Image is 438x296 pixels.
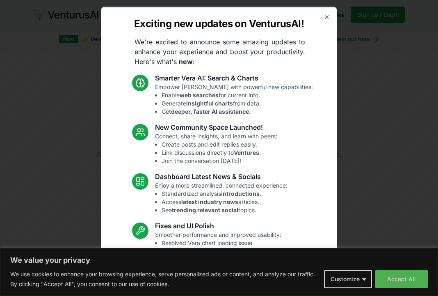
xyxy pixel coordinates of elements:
strong: introductions [221,190,260,197]
li: Link discussions directly to . [162,148,277,156]
h2: Exciting new updates on VenturusAI! [134,17,304,30]
strong: trending relevant social [172,206,238,213]
h3: Smarter Vera AI: Search & Charts [155,73,313,83]
li: See topics. [162,206,287,214]
li: Standardized analysis . [162,189,287,197]
strong: new [179,57,193,65]
li: Create posts and edit replies easily. [162,140,277,148]
strong: latest industry news [181,198,238,205]
p: Enjoy a more streamlined, connected experience: [155,181,287,214]
strong: web searches [180,91,219,98]
strong: Ventures [234,149,259,156]
h3: Dashboard Latest News & Socials [155,171,287,181]
p: We're excited to announce some amazing updates to enhance your experience and boost your producti... [128,37,312,66]
li: Enhanced overall UI consistency. [162,255,281,263]
li: Fixed mobile chat & sidebar glitches. [162,247,281,255]
h3: Fixes and UI Polish [155,220,281,230]
p: Connect, share insights, and learn with peers: [155,132,277,165]
p: Smoother performance and improved usability: [155,230,281,263]
li: Join the conversation [DATE]! [162,156,277,165]
li: Resolved Vera chart loading issue. [162,239,281,247]
li: Get . [162,107,313,115]
li: Enable for current info. [162,91,313,99]
p: Empower [PERSON_NAME] with powerful new capabilities: [155,83,313,115]
h3: New Community Space Launched! [155,122,277,132]
li: Access articles. [162,197,287,206]
strong: deeper, faster AI assistance [171,108,249,115]
li: Generate from data. [162,99,313,107]
strong: insightful charts [186,99,233,106]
